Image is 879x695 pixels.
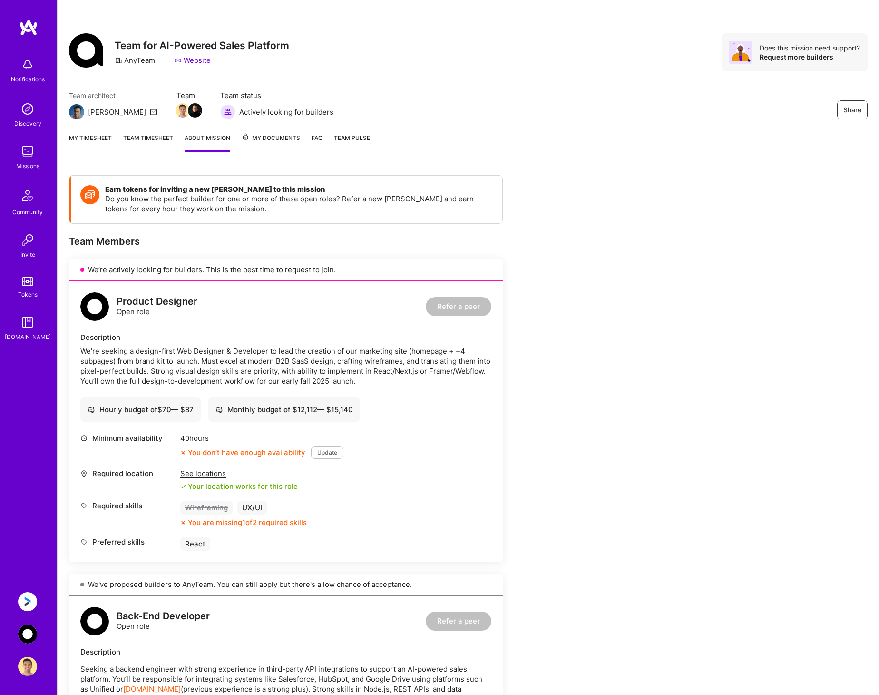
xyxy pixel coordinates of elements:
[311,446,343,459] button: Update
[80,292,109,321] img: logo
[180,468,298,478] div: See locations
[18,313,37,332] img: guide book
[239,107,333,117] span: Actively looking for builders
[837,100,868,119] button: Share
[18,99,37,119] img: discovery
[176,102,189,119] a: Team Member Avatar
[150,108,157,116] i: icon Mail
[18,657,37,676] img: User Avatar
[80,607,109,635] img: logo
[80,501,176,511] div: Required skills
[242,133,300,143] span: My Documents
[115,40,289,51] h3: Team for AI-Powered Sales Platform
[69,33,103,68] img: Company Logo
[88,405,194,415] div: Hourly budget of $ 70 — $ 87
[22,277,33,286] img: tokens
[180,447,305,457] div: You don’t have enough availability
[69,90,157,100] span: Team architect
[80,468,176,478] div: Required location
[14,119,41,129] div: Discovery
[80,470,88,477] i: icon Location
[20,249,35,259] div: Invite
[105,185,493,194] h4: Earn tokens for inviting a new [PERSON_NAME] to this mission
[180,450,186,456] i: icon CloseOrange
[760,52,860,61] div: Request more builders
[12,207,43,217] div: Community
[843,105,861,115] span: Share
[215,406,223,413] i: icon Cash
[180,501,233,515] div: Wireframing
[117,611,210,621] div: Back-End Developer
[426,612,491,631] button: Refer a peer
[117,611,210,631] div: Open role
[237,501,267,515] div: UX/UI
[117,297,197,317] div: Open role
[117,297,197,307] div: Product Designer
[18,142,37,161] img: teamwork
[88,107,146,117] div: [PERSON_NAME]
[189,102,201,119] a: Team Member Avatar
[80,332,491,342] div: Description
[16,625,39,644] a: AnyTeam: Team for AI-Powered Sales Platform
[188,103,202,118] img: Team Member Avatar
[18,289,38,299] div: Tokens
[69,259,503,281] div: We’re actively looking for builders. This is the best time to request to join.
[220,104,235,119] img: Actively looking for builders
[18,55,37,74] img: bell
[80,346,491,386] div: We’re seeking a design-first Web Designer & Developer to lead the creation of our marketing site ...
[80,433,176,443] div: Minimum availability
[69,235,503,248] div: Team Members
[18,592,37,611] img: Anguleris: BIMsmart AI MVP
[16,184,39,207] img: Community
[11,74,45,84] div: Notifications
[88,406,95,413] i: icon Cash
[18,230,37,249] img: Invite
[80,537,176,547] div: Preferred skills
[18,625,37,644] img: AnyTeam: Team for AI-Powered Sales Platform
[334,134,370,141] span: Team Pulse
[16,592,39,611] a: Anguleris: BIMsmart AI MVP
[426,297,491,316] button: Refer a peer
[16,161,39,171] div: Missions
[105,194,493,214] p: Do you know the perfect builder for one or more of these open roles? Refer a new [PERSON_NAME] an...
[188,517,307,527] div: You are missing 1 of 2 required skills
[19,19,38,36] img: logo
[69,133,112,152] a: My timesheet
[242,133,300,152] a: My Documents
[215,405,353,415] div: Monthly budget of $ 12,112 — $ 15,140
[334,133,370,152] a: Team Pulse
[312,133,322,152] a: FAQ
[180,481,298,491] div: Your location works for this role
[176,103,190,118] img: Team Member Avatar
[176,90,201,100] span: Team
[5,332,51,342] div: [DOMAIN_NAME]
[180,433,343,443] div: 40 hours
[123,685,181,694] a: [DOMAIN_NAME]
[16,657,39,676] a: User Avatar
[80,647,491,657] div: Description
[180,520,186,526] i: icon CloseOrange
[760,43,860,52] div: Does this mission need support?
[115,55,155,65] div: AnyTeam
[185,133,230,152] a: About Mission
[80,502,88,509] i: icon Tag
[80,435,88,442] i: icon Clock
[69,574,503,596] div: We've proposed builders to AnyTeam. You can still apply but there's a low chance of acceptance.
[220,90,333,100] span: Team status
[180,484,186,489] i: icon Check
[115,57,122,64] i: icon CompanyGray
[80,538,88,546] i: icon Tag
[80,185,99,204] img: Token icon
[180,537,210,551] div: React
[174,55,211,65] a: Website
[123,133,173,152] a: Team timesheet
[729,41,752,64] img: Avatar
[69,104,84,119] img: Team Architect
